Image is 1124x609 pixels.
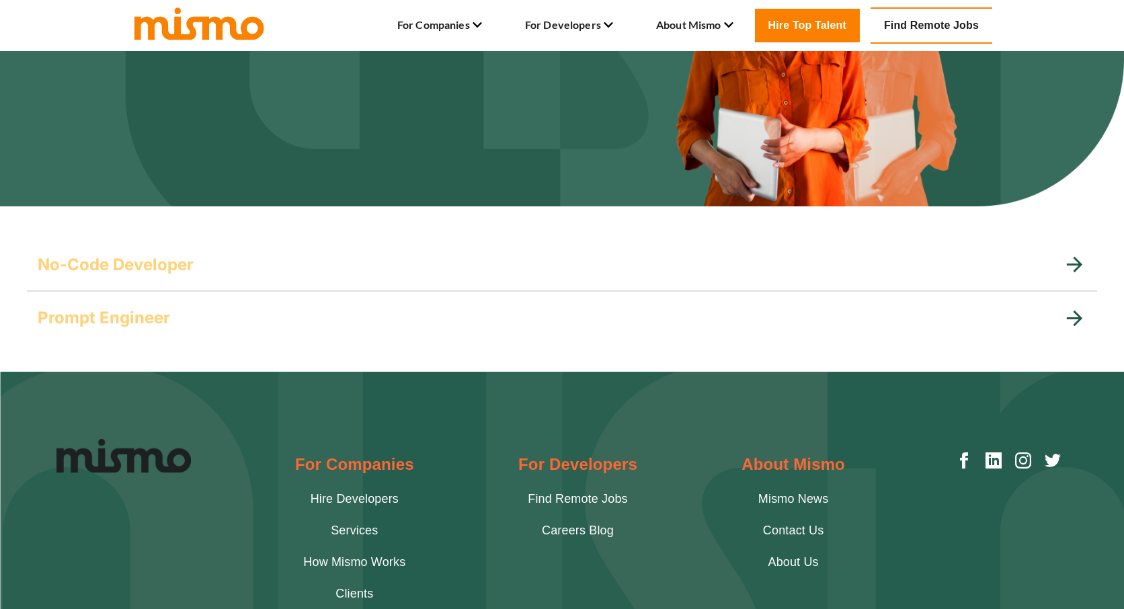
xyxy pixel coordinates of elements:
[38,254,194,276] h5: No-Code Developer
[303,553,405,571] a: How Mismo Works
[542,522,614,540] a: Careers Blog
[27,291,1097,345] div: Prompt Engineer
[656,14,733,37] li: About Mismo
[311,490,399,508] a: Hire Developers
[132,5,266,41] img: logo
[38,307,170,329] h5: Prompt Engineer
[295,452,414,477] h2: For Companies
[741,452,845,477] h2: About Mismo
[518,452,637,477] h2: For Developers
[335,585,373,603] a: Clients
[528,490,627,508] a: Find Remote Jobs
[871,7,992,44] a: Find Remote Jobs
[397,14,482,37] li: For Companies
[763,522,824,540] a: Contact Us
[768,553,818,571] a: About Us
[27,238,1097,292] div: No-Code Developer
[525,14,613,37] li: For Developers
[331,522,378,540] a: Services
[755,9,860,42] a: Hire Top Talent
[56,439,191,472] img: Logo
[758,490,829,508] a: Mismo News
